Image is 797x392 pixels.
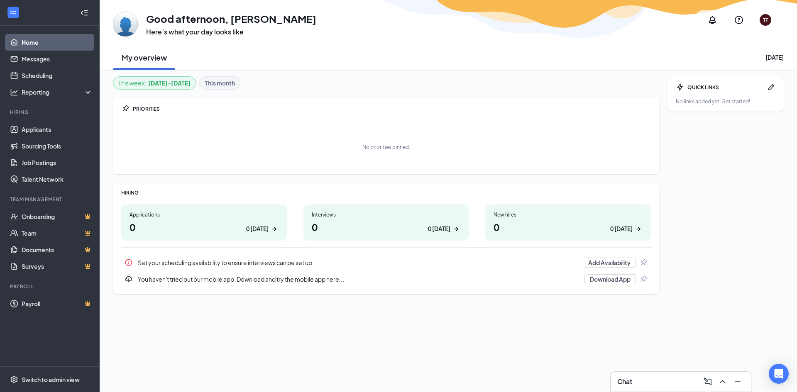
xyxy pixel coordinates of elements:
[767,83,775,91] svg: Pen
[121,189,651,196] div: HIRING
[583,258,636,268] button: Add Availability
[733,377,743,387] svg: Minimize
[22,225,93,241] a: TeamCrown
[485,205,651,241] a: New hires00 [DATE]ArrowRight
[9,8,17,17] svg: WorkstreamLogo
[731,375,744,388] button: Minimize
[138,275,579,283] div: You haven't tried out our mobile app. Download and try the mobile app here...
[10,88,18,96] svg: Analysis
[707,15,717,25] svg: Notifications
[22,121,93,138] a: Applicants
[494,220,643,234] h1: 0
[122,52,167,63] h2: My overview
[118,78,191,88] div: This week :
[362,144,410,151] div: No priorities pinned.
[130,220,279,234] h1: 0
[494,211,643,218] div: New hires
[22,67,93,84] a: Scheduling
[303,205,469,241] a: Interviews00 [DATE]ArrowRight
[716,375,729,388] button: ChevronUp
[22,258,93,275] a: SurveysCrown
[148,78,191,88] b: [DATE] - [DATE]
[22,88,93,96] div: Reporting
[22,171,93,187] a: Talent Network
[22,154,93,171] a: Job Postings
[22,241,93,258] a: DocumentsCrown
[312,211,461,218] div: Interviews
[676,98,775,105] div: No links added yet. Get started!
[113,12,138,37] img: Tyler Fischer
[138,258,578,267] div: Set your scheduling availability to ensure interviews can be set up
[121,271,651,287] div: You haven't tried out our mobile app. Download and try the mobile app here...
[22,51,93,67] a: Messages
[22,375,80,384] div: Switch to admin view
[133,105,651,112] div: PRIORITIES
[765,53,784,61] div: [DATE]
[718,377,728,387] svg: ChevronUp
[125,275,133,283] svg: Download
[703,377,713,387] svg: ComposeMessage
[639,258,648,267] svg: Pin
[121,105,130,113] svg: Pin
[10,375,18,384] svg: Settings
[125,258,133,267] svg: Info
[22,138,93,154] a: Sourcing Tools
[312,220,461,234] h1: 0
[121,254,651,271] div: Set your scheduling availability to ensure interviews can be set up
[676,83,684,91] svg: Bolt
[80,9,88,17] svg: Collapse
[10,196,91,203] div: Team Management
[22,34,93,51] a: Home
[10,283,91,290] div: Payroll
[634,225,643,233] svg: ArrowRight
[146,12,316,26] h1: Good afternoon, [PERSON_NAME]
[687,84,764,91] div: QUICK LINKS
[734,15,744,25] svg: QuestionInfo
[121,205,287,241] a: Applications00 [DATE]ArrowRight
[121,254,651,271] a: InfoSet your scheduling availability to ensure interviews can be set upAdd AvailabilityPin
[617,377,632,386] h3: Chat
[146,27,316,37] h3: Here’s what your day looks like
[610,224,633,233] div: 0 [DATE]
[10,109,91,116] div: Hiring
[769,364,789,384] div: Open Intercom Messenger
[205,78,235,88] b: This month
[584,274,636,284] button: Download App
[130,211,279,218] div: Applications
[270,225,279,233] svg: ArrowRight
[428,224,450,233] div: 0 [DATE]
[22,295,93,312] a: PayrollCrown
[121,271,651,287] a: DownloadYou haven't tried out our mobile app. Download and try the mobile app here...Download AppPin
[246,224,269,233] div: 0 [DATE]
[452,225,460,233] svg: ArrowRight
[763,17,768,24] div: TF
[22,208,93,225] a: OnboardingCrown
[701,375,714,388] button: ComposeMessage
[639,275,648,283] svg: Pin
